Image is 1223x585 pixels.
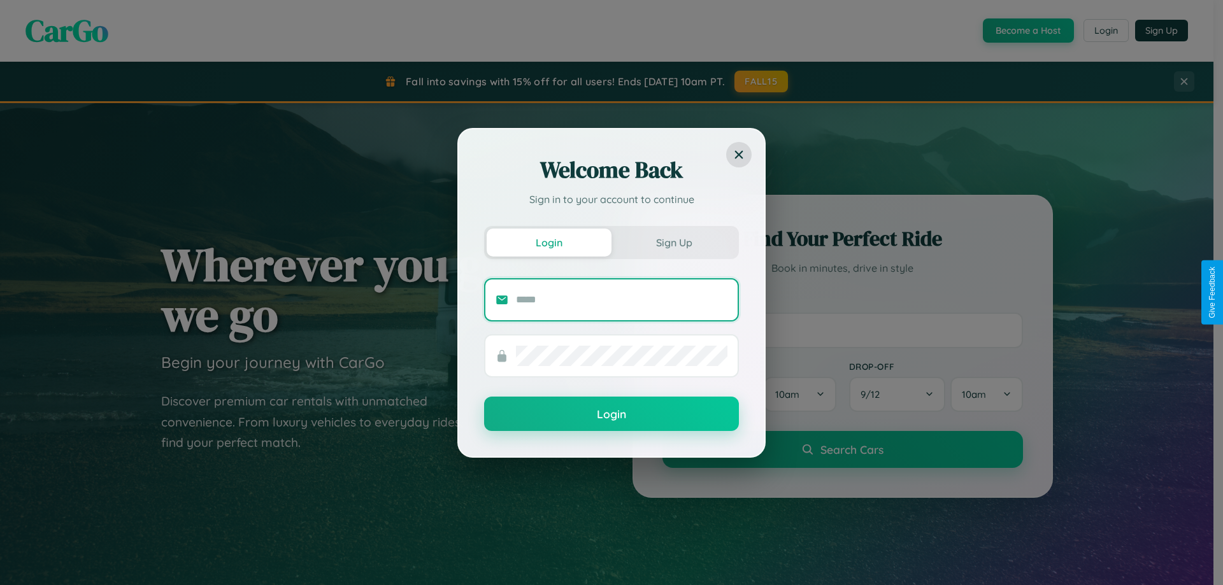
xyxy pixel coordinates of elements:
[484,192,739,207] p: Sign in to your account to continue
[484,155,739,185] h2: Welcome Back
[1208,267,1217,318] div: Give Feedback
[611,229,736,257] button: Sign Up
[484,397,739,431] button: Login
[487,229,611,257] button: Login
